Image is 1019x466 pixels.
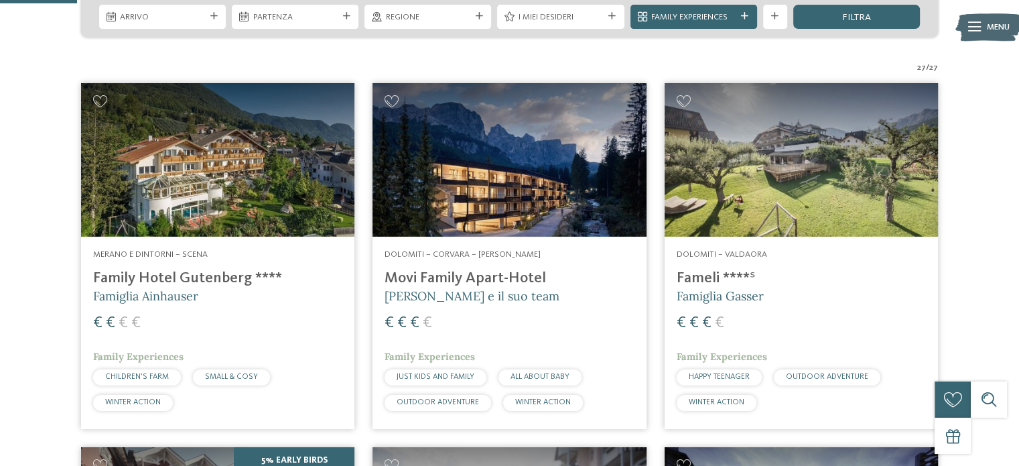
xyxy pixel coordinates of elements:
[81,83,354,237] img: Family Hotel Gutenberg ****
[677,288,764,304] span: Famiglia Gasser
[715,315,724,331] span: €
[677,351,767,363] span: Family Experiences
[926,62,929,74] span: /
[689,315,699,331] span: €
[385,315,394,331] span: €
[929,62,938,74] span: 27
[93,250,208,259] span: Merano e dintorni – Scena
[385,351,475,363] span: Family Experiences
[385,288,559,304] span: [PERSON_NAME] e il suo team
[397,315,407,331] span: €
[689,373,750,381] span: HAPPY TEENAGER
[651,11,736,23] span: Family Experiences
[131,315,141,331] span: €
[677,250,767,259] span: Dolomiti – Valdaora
[385,270,634,288] h4: Movi Family Apart-Hotel
[253,11,338,23] span: Partenza
[93,270,342,288] h4: Family Hotel Gutenberg ****
[106,315,115,331] span: €
[119,315,128,331] span: €
[677,315,686,331] span: €
[665,83,938,237] img: Cercate un hotel per famiglie? Qui troverete solo i migliori!
[519,11,603,23] span: I miei desideri
[842,13,871,22] span: filtra
[689,398,744,406] span: WINTER ACTION
[105,398,161,406] span: WINTER ACTION
[665,83,938,429] a: Cercate un hotel per famiglie? Qui troverete solo i migliori! Dolomiti – Valdaora Fameli ****ˢ Fa...
[386,11,470,23] span: Regione
[120,11,204,23] span: Arrivo
[917,62,926,74] span: 27
[205,373,258,381] span: SMALL & COSY
[515,398,571,406] span: WINTER ACTION
[81,83,354,429] a: Cercate un hotel per famiglie? Qui troverete solo i migliori! Merano e dintorni – Scena Family Ho...
[423,315,432,331] span: €
[372,83,646,429] a: Cercate un hotel per famiglie? Qui troverete solo i migliori! Dolomiti – Corvara – [PERSON_NAME] ...
[93,315,103,331] span: €
[786,373,868,381] span: OUTDOOR ADVENTURE
[410,315,419,331] span: €
[93,288,198,304] span: Famiglia Ainhauser
[93,351,184,363] span: Family Experiences
[702,315,711,331] span: €
[511,373,569,381] span: ALL ABOUT BABY
[397,398,479,406] span: OUTDOOR ADVENTURE
[385,250,541,259] span: Dolomiti – Corvara – [PERSON_NAME]
[397,373,474,381] span: JUST KIDS AND FAMILY
[105,373,169,381] span: CHILDREN’S FARM
[372,83,646,237] img: Cercate un hotel per famiglie? Qui troverete solo i migliori!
